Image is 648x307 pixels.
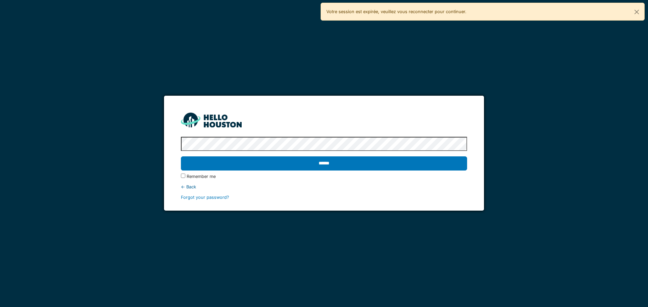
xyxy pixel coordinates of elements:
div: ← Back [181,184,467,190]
div: Votre session est expirée, veuillez vous reconnecter pour continuer. [321,3,645,21]
button: Close [629,3,644,21]
label: Remember me [187,173,216,180]
img: HH_line-BYnF2_Hg.png [181,113,242,127]
a: Forgot your password? [181,195,229,200]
